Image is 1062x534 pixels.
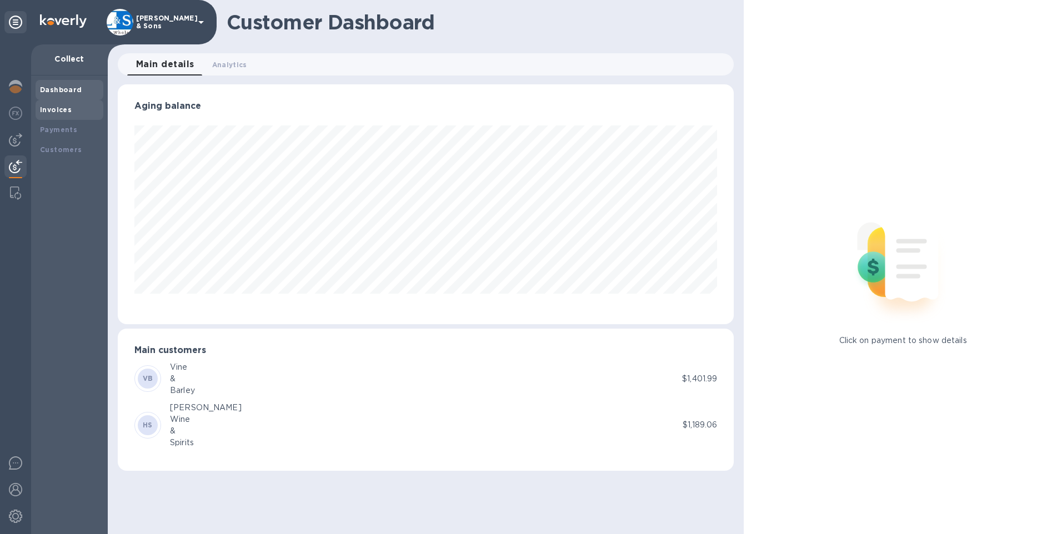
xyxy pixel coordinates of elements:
div: & [170,373,195,385]
p: Click on payment to show details [839,335,967,346]
p: $1,189.06 [683,419,717,431]
b: Invoices [40,105,72,114]
b: Payments [40,125,77,134]
h3: Main customers [134,345,717,356]
div: Wine [170,414,242,425]
div: Vine [170,361,195,373]
div: [PERSON_NAME] [170,402,242,414]
p: Collect [40,53,99,64]
div: Unpin categories [4,11,27,33]
p: $1,401.99 [682,373,717,385]
b: Customers [40,145,82,154]
div: Spirits [170,437,242,449]
p: [PERSON_NAME] & Sons [136,14,192,30]
h1: Customer Dashboard [227,11,726,34]
h3: Aging balance [134,101,717,112]
img: Logo [40,14,87,28]
span: Analytics [212,59,247,70]
b: VB [143,374,153,382]
img: Foreign exchange [9,107,22,120]
b: Dashboard [40,85,82,94]
div: & [170,425,242,437]
span: Main details [136,57,194,72]
div: Barley [170,385,195,396]
b: HS [143,421,153,429]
